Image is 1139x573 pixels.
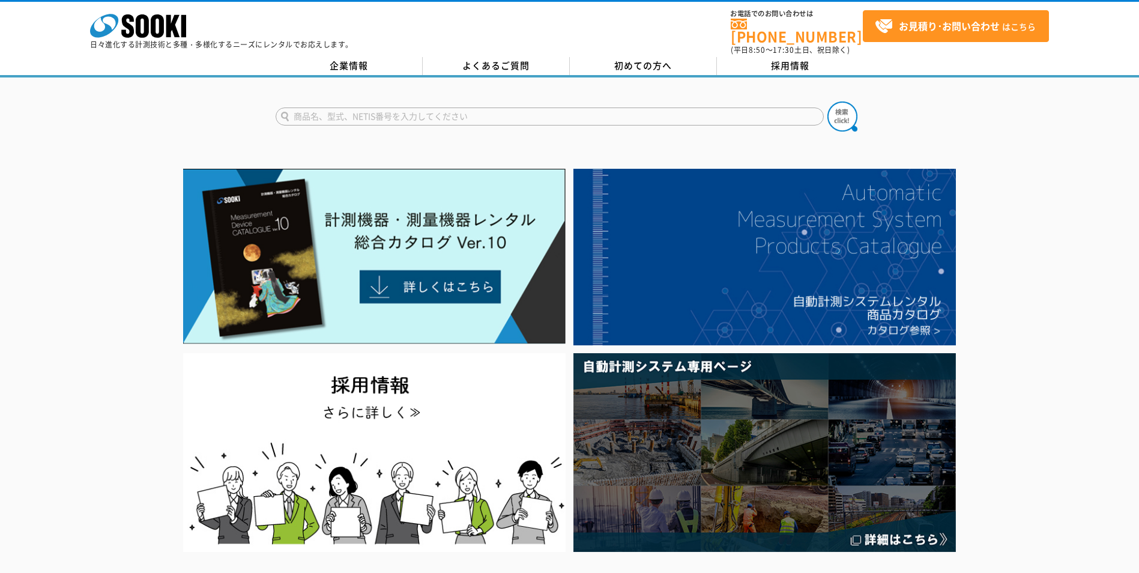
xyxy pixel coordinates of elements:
span: 8:50 [749,44,766,55]
a: 採用情報 [717,57,864,75]
img: btn_search.png [827,102,857,132]
span: はこちら [875,17,1036,35]
a: よくあるご質問 [423,57,570,75]
strong: お見積り･お問い合わせ [899,19,1000,33]
a: 初めての方へ [570,57,717,75]
img: Catalog Ver10 [183,169,566,344]
a: お見積り･お問い合わせはこちら [863,10,1049,42]
img: 自動計測システムカタログ [573,169,956,345]
img: SOOKI recruit [183,353,566,552]
img: 自動計測システム専用ページ [573,353,956,552]
p: 日々進化する計測技術と多種・多様化するニーズにレンタルでお応えします。 [90,41,353,48]
span: 17:30 [773,44,794,55]
span: 初めての方へ [614,59,672,72]
a: 企業情報 [276,57,423,75]
a: [PHONE_NUMBER] [731,19,863,43]
input: 商品名、型式、NETIS番号を入力してください [276,108,824,126]
span: お電話でのお問い合わせは [731,10,863,17]
span: (平日 ～ 土日、祝日除く) [731,44,850,55]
